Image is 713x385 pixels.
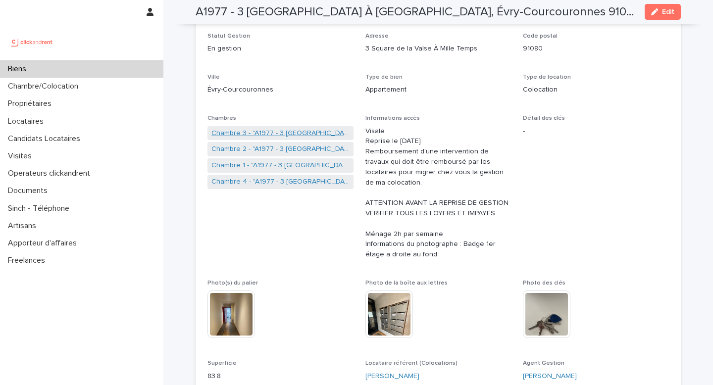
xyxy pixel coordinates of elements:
[4,82,86,91] p: Chambre/Colocation
[4,186,55,195] p: Documents
[662,8,674,15] span: Edit
[365,360,458,366] span: Locataire référent (Colocations)
[365,74,403,80] span: Type de bien
[211,177,350,187] a: Chambre 4 - "A1977 - 3 [GEOGRAPHIC_DATA] À [GEOGRAPHIC_DATA], Évry-Courcouronnes 91080"
[523,85,669,95] p: Colocation
[4,204,77,213] p: Sinch - Téléphone
[207,371,354,382] p: 83.8
[365,126,511,260] p: Visale Reprise le [DATE] Remboursement d'une intervention de travaux qui doit être remboursé par ...
[207,33,250,39] span: Statut Gestion
[8,32,56,52] img: UCB0brd3T0yccxBKYDjQ
[211,160,350,171] a: Chambre 1 - "A1977 - 3 [GEOGRAPHIC_DATA] À [GEOGRAPHIC_DATA], Évry-Courcouronnes 91080"
[4,134,88,144] p: Candidats Locataires
[211,144,350,154] a: Chambre 2 - "A1977 - 3 [GEOGRAPHIC_DATA] À [GEOGRAPHIC_DATA], Évry-Courcouronnes 91080"
[365,44,511,54] p: 3 Square de la Valse À Mille Temps
[207,360,237,366] span: Superficie
[4,169,98,178] p: Operateurs clickandrent
[4,151,40,161] p: Visites
[523,371,577,382] a: [PERSON_NAME]
[4,221,44,231] p: Artisans
[523,360,564,366] span: Agent Gestion
[207,85,354,95] p: Évry-Courcouronnes
[365,280,448,286] span: Photo de la boîte aux lettres
[365,33,389,39] span: Adresse
[523,126,669,137] p: -
[365,85,511,95] p: Appartement
[4,99,59,108] p: Propriétaires
[207,74,220,80] span: Ville
[207,44,354,54] p: En gestion
[523,115,565,121] span: Détail des clés
[523,74,571,80] span: Type de location
[211,128,350,139] a: Chambre 3 - "A1977 - 3 [GEOGRAPHIC_DATA] À [GEOGRAPHIC_DATA], Évry-Courcouronnes 91080"
[207,115,236,121] span: Chambres
[207,280,258,286] span: Photo(s) du palier
[4,256,53,265] p: Freelances
[523,280,565,286] span: Photo des clés
[523,44,669,54] p: 91080
[4,117,51,126] p: Locataires
[365,371,419,382] a: [PERSON_NAME]
[645,4,681,20] button: Edit
[4,64,34,74] p: Biens
[365,115,420,121] span: Informations accès
[196,5,637,19] h2: A1977 - 3 [GEOGRAPHIC_DATA] À [GEOGRAPHIC_DATA], Évry-Courcouronnes 91080
[4,239,85,248] p: Apporteur d'affaires
[523,33,558,39] span: Code postal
